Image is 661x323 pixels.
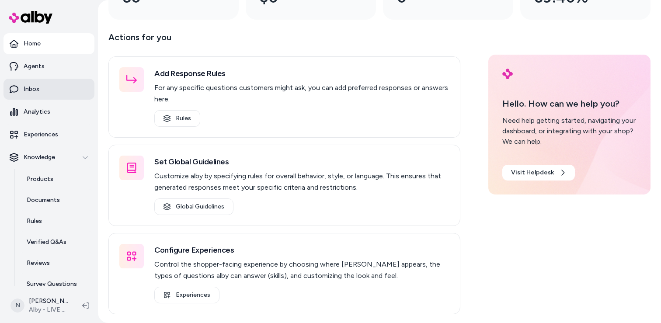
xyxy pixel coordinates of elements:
img: alby Logo [9,11,52,24]
p: Inbox [24,85,39,94]
p: Control the shopper-facing experience by choosing where [PERSON_NAME] appears, the types of quest... [154,259,449,281]
p: Customize alby by specifying rules for overall behavior, style, or language. This ensures that ge... [154,170,449,193]
p: Knowledge [24,153,55,162]
p: [PERSON_NAME] [29,297,68,306]
p: Reviews [27,259,50,267]
p: For any specific questions customers might ask, you can add preferred responses or answers here. [154,82,449,105]
a: Inbox [3,79,94,100]
a: Documents [18,190,94,211]
a: Rules [18,211,94,232]
p: Documents [27,196,60,205]
a: Experiences [154,287,219,303]
span: N [10,299,24,313]
a: Products [18,169,94,190]
h3: Set Global Guidelines [154,156,449,168]
p: Actions for you [108,30,460,51]
a: Agents [3,56,94,77]
img: alby Logo [502,69,513,79]
p: Home [24,39,41,48]
a: Home [3,33,94,54]
p: Agents [24,62,45,71]
p: Rules [27,217,42,226]
p: Hello. How can we help you? [502,97,637,110]
a: Reviews [18,253,94,274]
a: Visit Helpdesk [502,165,575,181]
button: N[PERSON_NAME]Alby - LIVE on [DOMAIN_NAME] [5,292,75,320]
button: Knowledge [3,147,94,168]
h3: Add Response Rules [154,67,449,80]
a: Global Guidelines [154,198,233,215]
p: Verified Q&As [27,238,66,247]
a: Experiences [3,124,94,145]
p: Analytics [24,108,50,116]
p: Products [27,175,53,184]
p: Survey Questions [27,280,77,288]
a: Analytics [3,101,94,122]
a: Rules [154,110,200,127]
p: Experiences [24,130,58,139]
a: Verified Q&As [18,232,94,253]
span: Alby - LIVE on [DOMAIN_NAME] [29,306,68,314]
a: Survey Questions [18,274,94,295]
div: Need help getting started, navigating your dashboard, or integrating with your shop? We can help. [502,115,637,147]
h3: Configure Experiences [154,244,449,256]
